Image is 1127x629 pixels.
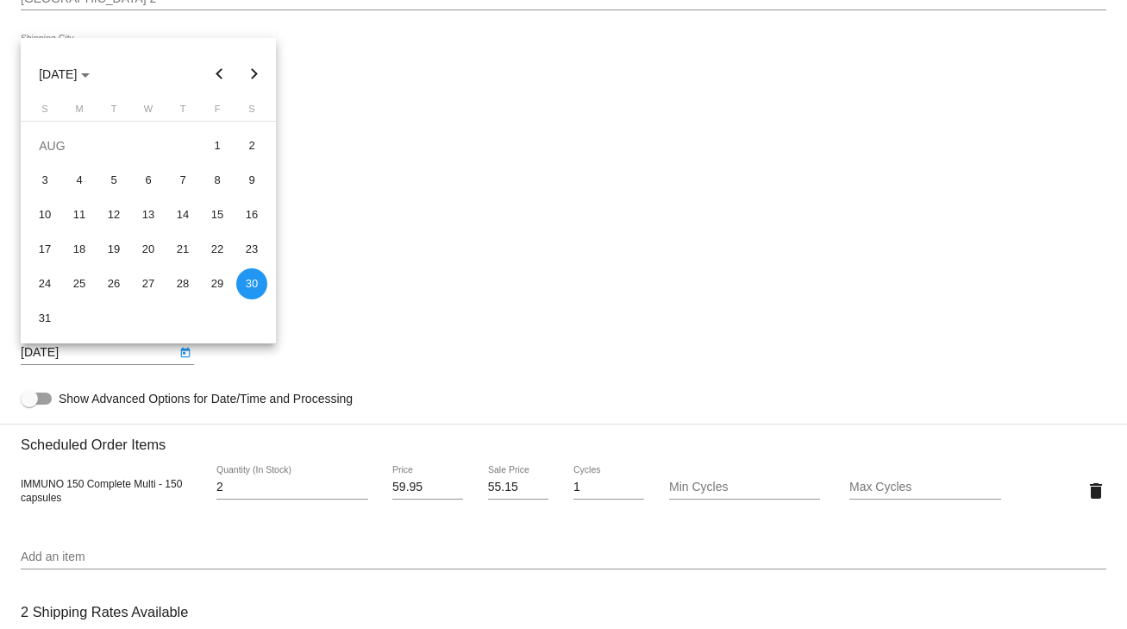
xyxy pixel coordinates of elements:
div: 21 [167,234,198,265]
div: 20 [133,234,164,265]
th: Saturday [235,104,269,121]
div: 26 [98,268,129,299]
td: August 10, 2025 [28,198,62,232]
div: 8 [202,165,233,196]
th: Thursday [166,104,200,121]
th: Wednesday [131,104,166,121]
div: 4 [64,165,95,196]
td: August 21, 2025 [166,232,200,267]
button: Previous month [203,57,237,91]
td: August 24, 2025 [28,267,62,301]
td: August 9, 2025 [235,163,269,198]
div: 18 [64,234,95,265]
div: 10 [29,199,60,230]
div: 12 [98,199,129,230]
div: 3 [29,165,60,196]
div: 7 [167,165,198,196]
td: August 20, 2025 [131,232,166,267]
td: August 14, 2025 [166,198,200,232]
td: August 19, 2025 [97,232,131,267]
td: August 18, 2025 [62,232,97,267]
div: 25 [64,268,95,299]
td: August 16, 2025 [235,198,269,232]
td: August 22, 2025 [200,232,235,267]
td: August 1, 2025 [200,129,235,163]
div: 17 [29,234,60,265]
div: 11 [64,199,95,230]
div: 22 [202,234,233,265]
td: August 23, 2025 [235,232,269,267]
div: 27 [133,268,164,299]
td: August 28, 2025 [166,267,200,301]
div: 29 [202,268,233,299]
td: August 29, 2025 [200,267,235,301]
td: August 8, 2025 [200,163,235,198]
div: 2 [236,130,267,161]
td: August 12, 2025 [97,198,131,232]
td: August 3, 2025 [28,163,62,198]
div: 19 [98,234,129,265]
div: 28 [167,268,198,299]
div: 5 [98,165,129,196]
button: Choose month and year [25,57,103,91]
div: 6 [133,165,164,196]
td: August 25, 2025 [62,267,97,301]
td: August 4, 2025 [62,163,97,198]
div: 16 [236,199,267,230]
td: August 26, 2025 [97,267,131,301]
td: August 11, 2025 [62,198,97,232]
div: 9 [236,165,267,196]
th: Tuesday [97,104,131,121]
div: 31 [29,303,60,334]
th: Friday [200,104,235,121]
div: 23 [236,234,267,265]
td: August 2, 2025 [235,129,269,163]
td: August 30, 2025 [235,267,269,301]
td: August 5, 2025 [97,163,131,198]
td: August 6, 2025 [131,163,166,198]
td: August 27, 2025 [131,267,166,301]
div: 14 [167,199,198,230]
button: Next month [237,57,272,91]
td: August 7, 2025 [166,163,200,198]
td: August 17, 2025 [28,232,62,267]
td: AUG [28,129,200,163]
div: 30 [236,268,267,299]
div: 24 [29,268,60,299]
td: August 15, 2025 [200,198,235,232]
th: Sunday [28,104,62,121]
div: 15 [202,199,233,230]
div: 1 [202,130,233,161]
th: Monday [62,104,97,121]
td: August 31, 2025 [28,301,62,336]
td: August 13, 2025 [131,198,166,232]
span: [DATE] [39,67,90,81]
div: 13 [133,199,164,230]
